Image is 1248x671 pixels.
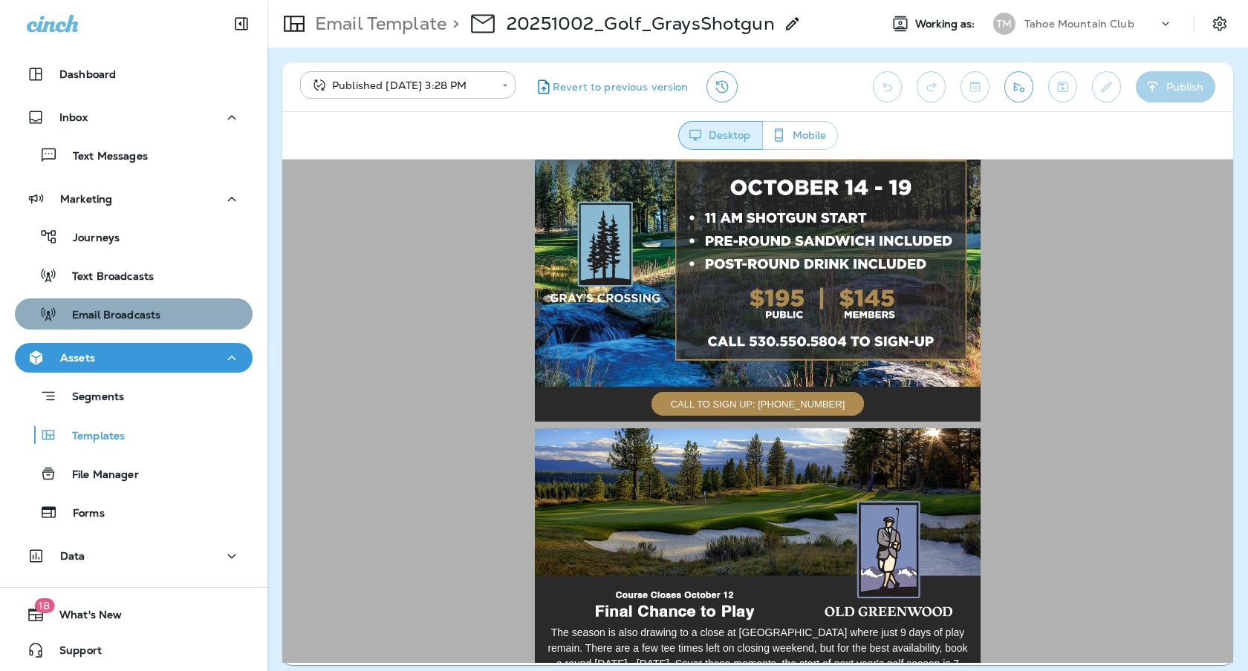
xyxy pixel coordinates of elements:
[57,309,160,323] p: Email Broadcasts
[57,390,124,405] p: Segments
[45,609,122,626] span: What's New
[34,598,54,613] span: 18
[762,121,838,150] button: Mobile
[15,458,253,489] button: File Manager
[993,13,1015,35] div: TM
[60,352,95,364] p: Assets
[221,9,262,39] button: Collapse Sidebar
[58,150,148,164] p: Text Messages
[507,13,775,35] p: 20251002_Golf_GraysShotgun
[57,270,154,284] p: Text Broadcasts
[446,13,459,35] p: >
[60,193,112,205] p: Marketing
[15,260,253,291] button: Text Broadcasts
[15,298,253,330] button: Email Broadcasts
[527,71,695,102] button: Revert to previous version
[58,232,120,246] p: Journeys
[1206,10,1233,37] button: Settings
[15,343,253,373] button: Assets
[265,467,685,526] span: The season is also drawing to a close at [GEOGRAPHIC_DATA] where just 9 days of play remain. Ther...
[15,184,253,214] button: Marketing
[553,80,689,94] span: Revert to previous version
[15,497,253,528] button: Forms
[15,600,253,629] button: 18What's New
[15,541,253,571] button: Data
[58,507,105,521] p: Forms
[15,221,253,252] button: Journeys
[915,18,978,30] span: Working as:
[389,239,563,250] span: CALL TO SIGN UP: [PHONE_NUMBER]
[15,140,253,171] button: Text Messages
[59,111,88,123] p: Inbox
[15,59,253,89] button: Dashboard
[15,102,253,132] button: Inbox
[678,121,763,150] button: Desktop
[60,550,85,562] p: Data
[309,13,446,35] p: Email Template
[1024,18,1134,30] p: Tahoe Mountain Club
[311,78,492,93] div: Published [DATE] 3:28 PM
[57,468,139,482] p: File Manager
[45,644,102,662] span: Support
[253,269,698,462] img: 20251001_Golf_OG_FiinalChance-copy.jpg
[706,71,738,102] button: View Changelog
[369,232,582,256] a: CALL TO SIGN UP: [PHONE_NUMBER]
[1004,71,1033,102] button: Send test email
[59,68,116,80] p: Dashboard
[15,635,253,665] button: Support
[15,380,253,412] button: Segments
[57,430,125,444] p: Templates
[15,419,253,451] button: Templates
